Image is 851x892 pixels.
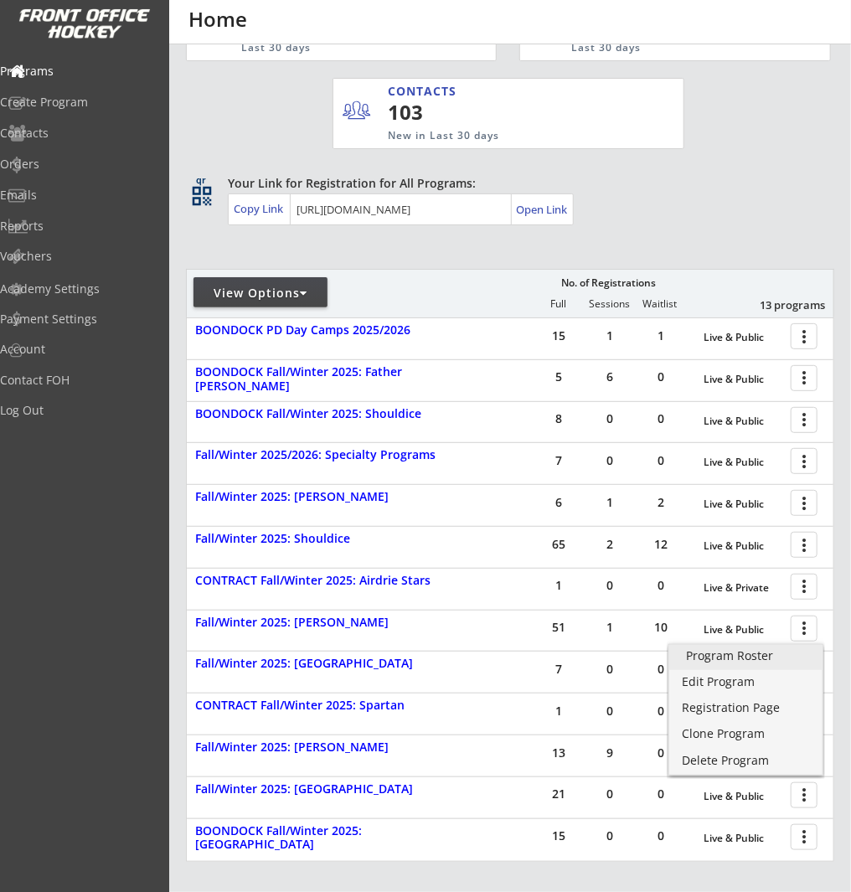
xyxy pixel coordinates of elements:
[738,297,825,312] div: 13 programs
[704,456,782,468] div: Live & Public
[636,705,686,717] div: 0
[636,621,686,633] div: 10
[585,455,635,467] div: 0
[534,788,584,800] div: 21
[534,330,584,342] div: 15
[195,699,456,713] div: CONTRACT Fall/Winter 2025: Spartan
[636,455,686,467] div: 0
[195,616,456,630] div: Fall/Winter 2025: [PERSON_NAME]
[585,705,635,717] div: 0
[636,747,686,759] div: 0
[791,448,817,474] button: more_vert
[636,663,686,675] div: 0
[585,621,635,633] div: 1
[791,532,817,558] button: more_vert
[534,705,584,717] div: 1
[195,782,456,797] div: Fall/Winter 2025: [GEOGRAPHIC_DATA]
[791,490,817,516] button: more_vert
[534,413,584,425] div: 8
[704,415,782,427] div: Live & Public
[704,332,782,343] div: Live & Public
[636,497,686,508] div: 2
[686,650,806,662] div: Program Roster
[791,824,817,850] button: more_vert
[585,371,635,383] div: 6
[704,624,782,636] div: Live & Public
[704,540,782,552] div: Live & Public
[241,41,420,55] div: Last 30 days
[669,697,823,722] a: Registration Page
[534,298,584,310] div: Full
[682,755,810,766] div: Delete Program
[534,830,584,842] div: 15
[195,490,456,504] div: Fall/Winter 2025: [PERSON_NAME]
[388,83,464,100] div: CONTACTS
[636,371,686,383] div: 0
[516,198,569,221] a: Open Link
[636,580,686,591] div: 0
[388,129,606,143] div: New in Last 30 days
[516,203,569,217] div: Open Link
[557,277,661,289] div: No. of Registrations
[195,323,456,338] div: BOONDOCK PD Day Camps 2025/2026
[669,671,823,696] a: Edit Program
[704,374,782,385] div: Live & Public
[534,580,584,591] div: 1
[791,323,817,349] button: more_vert
[388,98,491,126] div: 103
[636,330,686,342] div: 1
[585,747,635,759] div: 9
[585,298,635,310] div: Sessions
[585,330,635,342] div: 1
[228,175,782,192] div: Your Link for Registration for All Programs:
[585,580,635,591] div: 0
[636,539,686,550] div: 12
[585,497,635,508] div: 1
[682,676,810,688] div: Edit Program
[534,371,584,383] div: 5
[195,574,456,588] div: CONTRACT Fall/Winter 2025: Airdrie Stars
[704,498,782,510] div: Live & Public
[585,788,635,800] div: 0
[195,824,456,853] div: BOONDOCK Fall/Winter 2025: [GEOGRAPHIC_DATA]
[791,782,817,808] button: more_vert
[195,740,456,755] div: Fall/Winter 2025: [PERSON_NAME]
[669,645,823,670] a: Program Roster
[534,747,584,759] div: 13
[195,532,456,546] div: Fall/Winter 2025: Shouldice
[704,791,782,802] div: Live & Public
[636,830,686,842] div: 0
[791,616,817,642] button: more_vert
[791,407,817,433] button: more_vert
[534,621,584,633] div: 51
[636,788,686,800] div: 0
[585,413,635,425] div: 0
[195,657,456,671] div: Fall/Winter 2025: [GEOGRAPHIC_DATA]
[791,365,817,391] button: more_vert
[682,702,810,714] div: Registration Page
[704,582,782,594] div: Live & Private
[682,728,810,740] div: Clone Program
[191,175,211,186] div: qr
[534,455,584,467] div: 7
[585,830,635,842] div: 0
[704,833,782,844] div: Live & Public
[189,183,214,209] button: qr_code
[195,448,456,462] div: Fall/Winter 2025/2026: Specialty Programs
[534,663,584,675] div: 7
[193,285,328,302] div: View Options
[195,365,456,394] div: BOONDOCK Fall/Winter 2025: Father [PERSON_NAME]
[571,41,761,55] div: Last 30 days
[635,298,685,310] div: Waitlist
[534,497,584,508] div: 6
[534,539,584,550] div: 65
[585,663,635,675] div: 0
[636,413,686,425] div: 0
[585,539,635,550] div: 2
[234,201,286,216] div: Copy Link
[791,574,817,600] button: more_vert
[195,407,456,421] div: BOONDOCK Fall/Winter 2025: Shouldice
